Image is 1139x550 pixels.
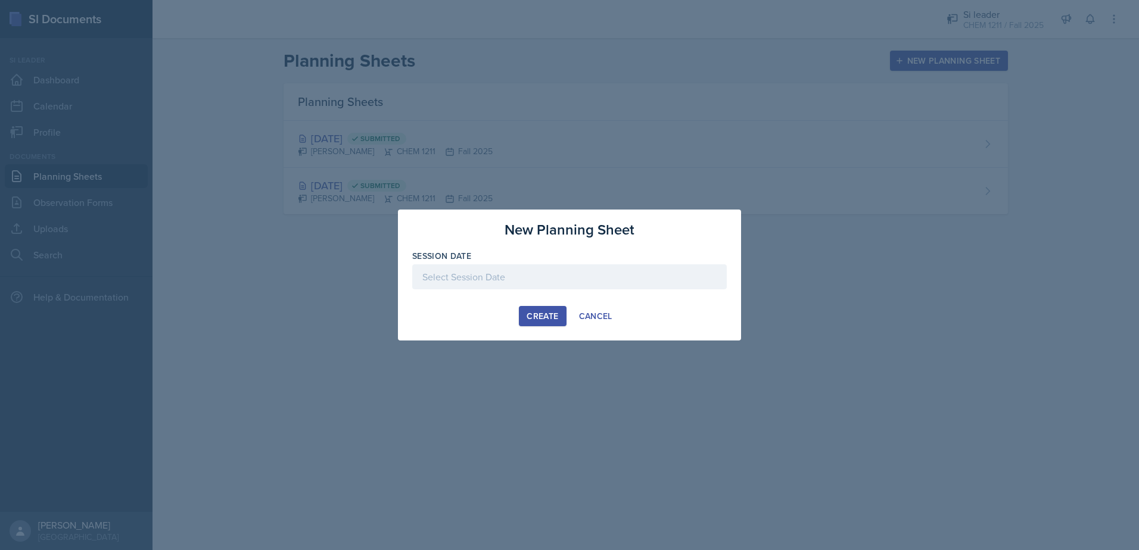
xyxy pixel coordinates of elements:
div: Cancel [579,311,612,321]
label: Session Date [412,250,471,262]
h3: New Planning Sheet [505,219,634,240]
button: Cancel [571,306,620,326]
div: Create [527,311,558,321]
button: Create [519,306,566,326]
